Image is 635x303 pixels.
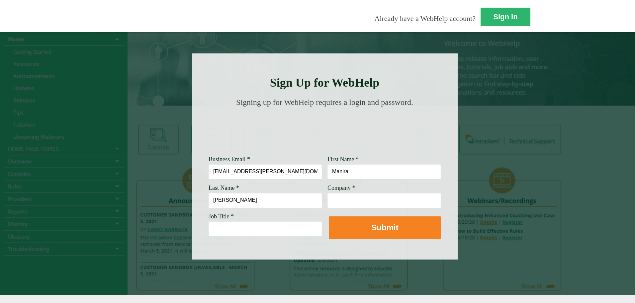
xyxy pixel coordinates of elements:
span: Already have a WebHelp account? [375,14,476,23]
span: First Name * [327,156,359,163]
a: Sign In [481,8,530,26]
img: Need Credentials? Sign up below. Have Credentials? Use the sign-in button. [213,114,437,147]
span: Signing up for WebHelp requires a login and password. [236,98,413,107]
span: Company * [327,185,355,191]
button: Submit [329,216,441,239]
span: Business Email * [209,156,250,163]
span: Last Name * [209,185,239,191]
strong: Sign Up for WebHelp [270,76,380,89]
strong: Submit [371,223,398,232]
span: Job Title * [209,213,234,220]
strong: Sign In [493,13,517,21]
